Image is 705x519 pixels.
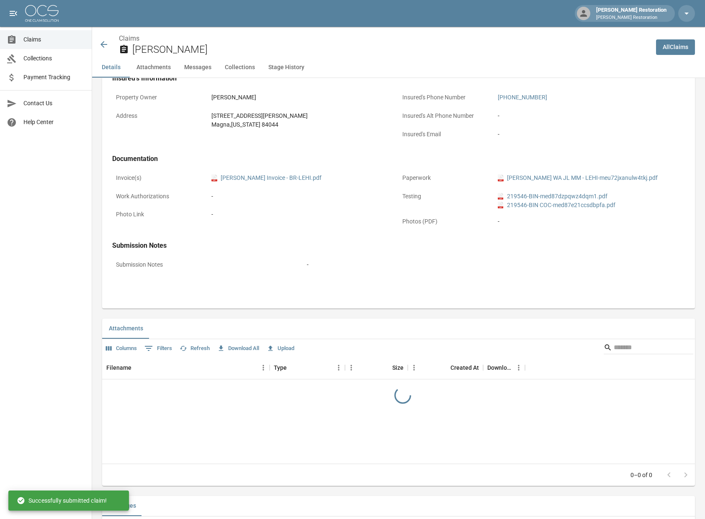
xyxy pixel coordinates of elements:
[498,130,499,139] div: -
[270,356,345,379] div: Type
[218,57,262,78] button: Collections
[408,361,420,374] button: Menu
[215,342,261,355] button: Download All
[23,54,85,63] span: Collections
[102,319,150,339] button: Attachments
[399,213,494,230] p: Photos (PDF)
[399,126,494,143] p: Insured's Email
[274,356,287,379] div: Type
[656,39,695,55] a: AllClaims
[102,319,695,339] div: related-list tabs
[345,361,358,374] button: Menu
[211,174,322,182] a: pdf[PERSON_NAME] Invoice - BR-LEHI.pdf
[498,94,547,101] a: [PHONE_NUMBER]
[593,6,670,21] div: [PERSON_NAME] Restoration
[498,174,658,182] a: pdf[PERSON_NAME] WA JL MM - LEHI-meu72jxanulw4tkj.pdf
[178,57,218,78] button: Messages
[211,192,395,201] div: -
[262,57,311,78] button: Stage History
[498,112,499,120] div: -
[112,206,208,223] p: Photo Link
[102,496,695,516] div: related-list tabs
[142,342,174,355] button: Show filters
[23,35,85,44] span: Claims
[112,108,208,124] p: Address
[112,257,303,273] p: Submission Notes
[512,361,525,374] button: Menu
[498,201,615,210] a: pdf219546-BIN COC-med87e21ccsdbpfa.pdf
[119,34,649,44] nav: breadcrumb
[112,155,685,163] h4: Documentation
[112,241,685,250] h4: Submission Notes
[450,356,479,379] div: Created At
[104,342,139,355] button: Select columns
[265,342,296,355] button: Upload
[102,356,270,379] div: Filename
[5,5,22,22] button: open drawer
[211,210,213,219] div: -
[630,471,652,479] p: 0–0 of 0
[23,99,85,108] span: Contact Us
[130,57,178,78] button: Attachments
[106,356,131,379] div: Filename
[112,74,685,83] h4: Insured's Information
[408,356,483,379] div: Created At
[92,57,130,78] button: Details
[399,170,494,186] p: Paperwork
[399,89,494,106] p: Insured's Phone Number
[392,356,404,379] div: Size
[596,14,666,21] p: [PERSON_NAME] Restoration
[211,112,308,120] div: [STREET_ADDRESS][PERSON_NAME]
[307,260,309,269] div: -
[399,188,494,205] p: Testing
[23,73,85,82] span: Payment Tracking
[211,120,308,129] div: Magna , [US_STATE] 84044
[399,108,494,124] p: Insured's Alt Phone Number
[119,34,139,42] a: Claims
[23,118,85,127] span: Help Center
[487,356,512,379] div: Download
[332,361,345,374] button: Menu
[112,89,208,106] p: Property Owner
[498,217,681,226] div: -
[211,93,256,102] div: [PERSON_NAME]
[17,493,107,508] div: Successfully submitted claim!
[178,342,212,355] button: Refresh
[92,57,705,78] div: anchor tabs
[112,188,208,205] p: Work Authorizations
[498,192,607,201] a: pdf219546-BIN-med87dzpqwz4dqm1.pdf
[257,361,270,374] button: Menu
[132,44,649,56] h2: [PERSON_NAME]
[345,356,408,379] div: Size
[483,356,525,379] div: Download
[25,5,59,22] img: ocs-logo-white-transparent.png
[112,170,208,186] p: Invoice(s)
[604,341,693,356] div: Search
